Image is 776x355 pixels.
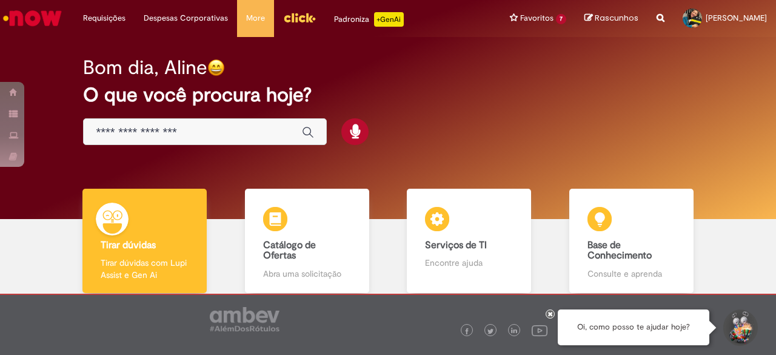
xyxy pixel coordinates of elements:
[374,12,404,27] p: +GenAi
[556,14,566,24] span: 7
[550,189,713,294] a: Base de Conhecimento Consulte e aprenda
[558,309,709,345] div: Oi, como posso te ajudar hoje?
[595,12,638,24] span: Rascunhos
[532,322,547,338] img: logo_footer_youtube.png
[83,12,125,24] span: Requisições
[587,268,675,280] p: Consulte e aprenda
[464,328,470,334] img: logo_footer_facebook.png
[101,239,156,251] b: Tirar dúvidas
[706,13,767,23] span: [PERSON_NAME]
[144,12,228,24] span: Despesas Corporativas
[101,257,189,281] p: Tirar dúvidas com Lupi Assist e Gen Ai
[520,12,554,24] span: Favoritos
[1,6,64,30] img: ServiceNow
[226,189,389,294] a: Catálogo de Ofertas Abra uma solicitação
[283,8,316,27] img: click_logo_yellow_360x200.png
[334,12,404,27] div: Padroniza
[721,309,758,346] button: Iniciar Conversa de Suporte
[587,239,652,262] b: Base de Conhecimento
[584,13,638,24] a: Rascunhos
[388,189,550,294] a: Serviços de TI Encontre ajuda
[263,239,316,262] b: Catálogo de Ofertas
[64,189,226,294] a: Tirar dúvidas Tirar dúvidas com Lupi Assist e Gen Ai
[425,239,487,251] b: Serviços de TI
[487,328,493,334] img: logo_footer_twitter.png
[83,57,207,78] h2: Bom dia, Aline
[210,307,279,331] img: logo_footer_ambev_rotulo_gray.png
[246,12,265,24] span: More
[207,59,225,76] img: happy-face.png
[511,328,517,335] img: logo_footer_linkedin.png
[263,268,351,280] p: Abra uma solicitação
[425,257,513,269] p: Encontre ajuda
[83,84,692,106] h2: O que você procura hoje?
